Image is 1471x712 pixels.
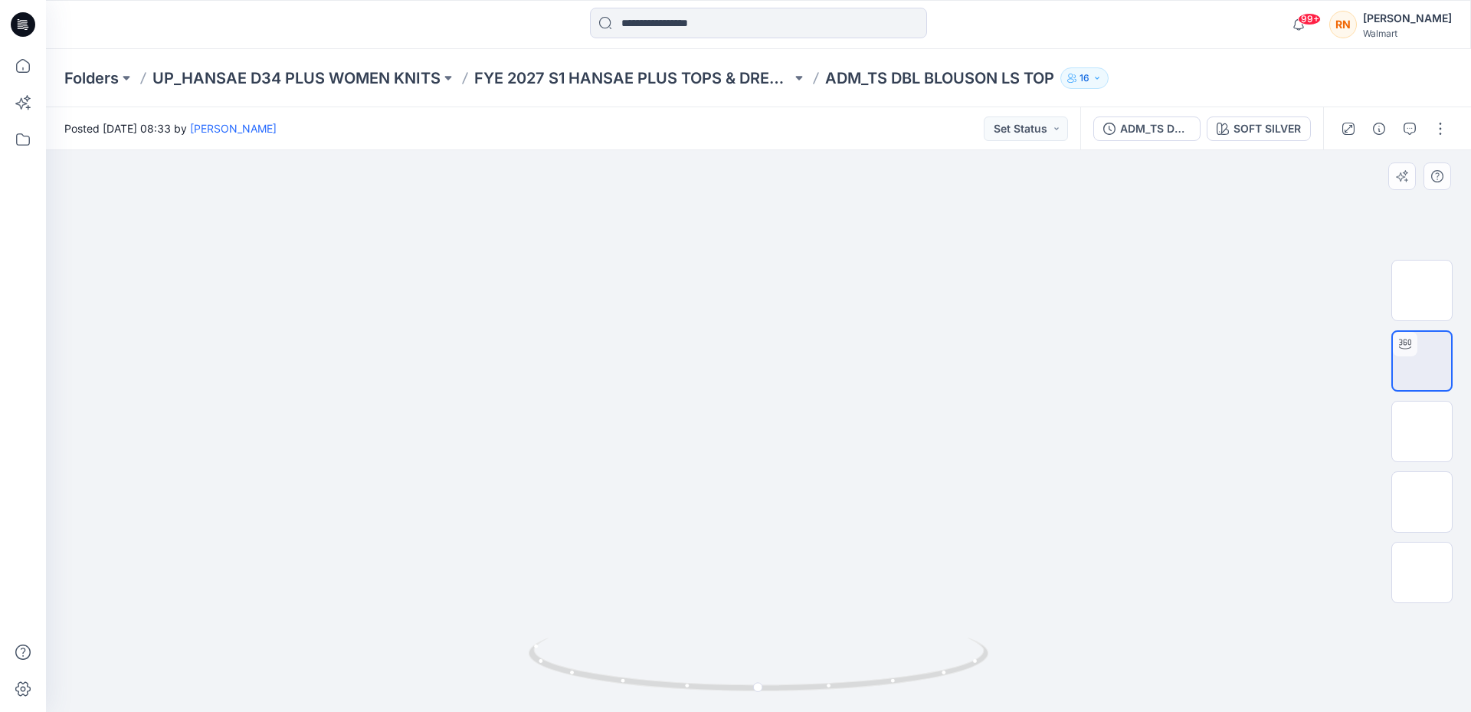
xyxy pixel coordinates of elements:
[1060,67,1109,89] button: 16
[1093,116,1201,141] button: ADM_TS DBL BLOUSON LS TOP
[474,67,791,89] a: FYE 2027 S1 HANSAE PLUS TOPS & DRESSES
[1079,70,1089,87] p: 16
[1329,11,1357,38] div: RN
[64,120,277,136] span: Posted [DATE] 08:33 by
[152,67,441,89] a: UP_HANSAE D34 PLUS WOMEN KNITS
[1363,28,1452,39] div: Walmart
[1233,120,1301,137] div: SOFT SILVER
[1367,116,1391,141] button: Details
[825,67,1054,89] p: ADM_TS DBL BLOUSON LS TOP
[1363,9,1452,28] div: [PERSON_NAME]
[64,67,119,89] a: Folders
[1207,116,1311,141] button: SOFT SILVER
[1120,120,1191,137] div: ADM_TS DBL BLOUSON LS TOP
[190,122,277,135] a: [PERSON_NAME]
[1298,13,1321,25] span: 99+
